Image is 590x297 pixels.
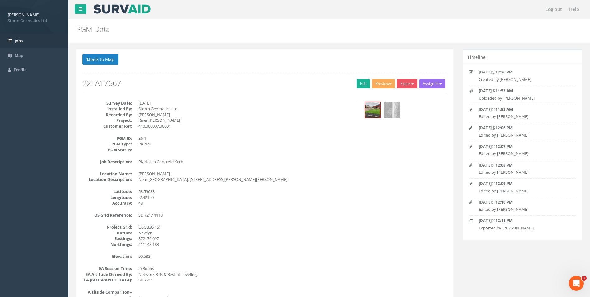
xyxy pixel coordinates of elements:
[76,25,496,33] h2: PGM Data
[479,106,492,112] strong: [DATE]
[138,253,353,259] dd: 90.583
[384,102,400,118] img: f0b929e9-31f2-53a1-b2d8-ad8087ff5dcc_d9d60f4a-e642-7554-362e-27e399a824a9_thumb.jpg
[495,88,513,93] strong: 11:53 AM
[82,224,132,230] dt: Project Grid:
[82,123,132,129] dt: Customer Ref:
[82,253,132,259] dt: Elevation:
[82,195,132,200] dt: Longitude:
[479,69,492,75] strong: [DATE]
[479,106,566,112] p: @
[357,79,370,88] a: Edit
[467,55,485,59] h5: Timeline
[138,135,353,141] dd: E6-1
[82,189,132,195] dt: Latitude:
[479,144,566,149] p: @
[372,79,395,88] button: Preview
[82,141,132,147] dt: PGM Type:
[138,171,353,177] dd: [PERSON_NAME]
[82,266,132,271] dt: EA Session Time:
[569,276,584,291] iframe: Intercom live chat
[14,67,26,73] span: Profile
[15,38,23,44] span: Jobs
[479,69,566,75] p: @
[479,88,566,94] p: @
[495,162,513,168] strong: 12:08 PM
[15,53,23,58] span: Map
[479,125,492,130] strong: [DATE]
[495,69,513,75] strong: 12:26 PM
[138,224,353,230] dd: OSGB36(15)
[82,271,132,277] dt: EA Altitude Derived By:
[479,206,566,212] p: Edited by [PERSON_NAME]
[479,169,566,175] p: Edited by [PERSON_NAME]
[82,177,132,182] dt: Location Description:
[495,199,513,205] strong: 12:10 PM
[495,144,513,149] strong: 12:07 PM
[8,12,39,17] strong: [PERSON_NAME]
[479,77,566,82] p: Created by [PERSON_NAME]
[479,125,566,131] p: @
[82,135,132,141] dt: PGM ID:
[82,200,132,206] dt: Accuracy:
[138,266,353,271] dd: 2x3mins
[479,144,492,149] strong: [DATE]
[138,159,353,165] dd: PK Nail in Concrete Kerb
[138,177,353,182] dd: Near [GEOGRAPHIC_DATA], [STREET_ADDRESS][PERSON_NAME][PERSON_NAME]
[138,106,353,112] dd: Storm Geomatics Ltd
[138,236,353,242] dd: 372176.697
[365,102,380,118] img: f0b929e9-31f2-53a1-b2d8-ad8087ff5dcc_bab9ab67-93d3-6781-f809-38142a33d855_thumb.jpg
[138,200,353,206] dd: 48
[479,199,492,205] strong: [DATE]
[479,162,566,168] p: @
[397,79,417,88] button: Export
[138,242,353,247] dd: 411148.183
[138,271,353,277] dd: Network RTK & Best fit Levelling
[495,125,513,130] strong: 12:06 PM
[82,54,118,65] button: Back to Map
[138,230,353,236] dd: Newlyn
[479,181,566,186] p: @
[82,106,132,112] dt: Installed By:
[82,79,447,87] h2: 22EA17667
[8,18,61,24] span: Storm Geomatics Ltd
[8,10,61,23] a: [PERSON_NAME] Storm Geomatics Ltd
[82,289,132,295] dt: Altitude Comparison--
[138,100,353,106] dd: [DATE]
[479,88,492,93] strong: [DATE]
[82,117,132,123] dt: Project:
[479,225,566,231] p: Exported by [PERSON_NAME]
[479,95,566,101] p: Uploaded by [PERSON_NAME]
[82,171,132,177] dt: Location Name:
[479,218,492,223] strong: [DATE]
[138,141,353,147] dd: PK Nail
[479,151,566,157] p: Edited by [PERSON_NAME]
[82,242,132,247] dt: Northings:
[479,162,492,168] strong: [DATE]
[138,112,353,118] dd: [PERSON_NAME]
[138,123,353,129] dd: 410.000007.00001
[479,132,566,138] p: Edited by [PERSON_NAME]
[138,277,353,283] dd: SD 7211
[138,212,353,218] dd: SD 7217 1118
[138,189,353,195] dd: 53.59633
[479,218,566,224] p: @
[82,159,132,165] dt: Job Description:
[495,181,513,186] strong: 12:09 PM
[82,236,132,242] dt: Eastings:
[82,230,132,236] dt: Datum:
[479,188,566,194] p: Edited by [PERSON_NAME]
[138,117,353,123] dd: River [PERSON_NAME]
[82,112,132,118] dt: Recorded By:
[82,212,132,218] dt: OS Grid Reference:
[82,277,132,283] dt: EA [GEOGRAPHIC_DATA]:
[82,147,132,153] dt: PGM Status:
[495,106,513,112] strong: 11:53 AM
[495,218,513,223] strong: 12:11 PM
[82,100,132,106] dt: Survey Date:
[479,199,566,205] p: @
[138,195,353,200] dd: -2.42150
[582,276,587,281] span: 1
[479,114,566,120] p: Edited by [PERSON_NAME]
[419,79,445,88] button: Assign To
[479,181,492,186] strong: [DATE]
